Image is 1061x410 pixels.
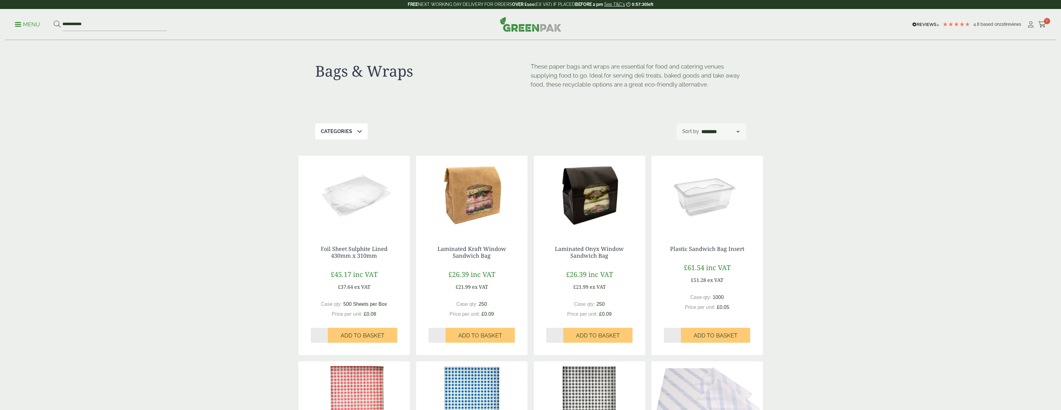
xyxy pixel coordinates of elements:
[438,245,506,259] a: Laminated Kraft Window Sandwich Bag
[670,245,744,252] a: Plastic Sandwich Bag Insert
[566,270,587,279] span: £26.39
[471,270,495,279] span: inc VAT
[512,2,535,7] strong: OVER £100
[682,128,699,135] p: Sort by
[449,311,480,317] span: Price per unit:
[573,283,588,290] span: £21.99
[1006,22,1021,27] span: reviews
[328,328,397,343] button: Add to Basket
[685,305,715,310] span: Price per unit:
[15,21,40,28] p: Menu
[575,2,603,7] strong: BEFORE 2 pm
[942,21,970,27] div: 4.79 Stars
[1038,20,1046,29] a: 0
[408,2,418,7] strong: FREE
[576,332,620,339] span: Add to Basket
[343,301,387,307] span: 500 Sheets per Box
[1027,21,1035,28] i: My Account
[416,156,528,233] img: Laminated Kraft Sandwich Bag
[684,263,704,272] span: £61.54
[690,295,711,300] span: Case qty:
[315,62,531,80] h1: Bags & Wraps
[321,128,352,135] p: Categories
[446,328,515,343] button: Add to Basket
[555,245,624,259] a: Laminated Onyx Window Sandwich Bag
[353,270,378,279] span: inc VAT
[338,283,353,290] span: £37.64
[456,301,478,307] span: Case qty:
[482,311,494,317] span: £0.09
[479,301,487,307] span: 250
[713,295,724,300] span: 1000
[364,311,376,317] span: £0.08
[1000,22,1006,27] span: 216
[632,2,647,7] span: 0:57:30
[448,270,469,279] span: £26.39
[700,128,741,135] select: Shop order
[706,263,731,272] span: inc VAT
[500,17,561,32] img: GreenPak Supplies
[707,277,723,283] span: ex VAT
[694,332,737,339] span: Add to Basket
[588,270,613,279] span: inc VAT
[354,283,370,290] span: ex VAT
[691,277,706,283] span: £51.28
[1038,21,1046,28] i: Cart
[651,156,763,233] img: Plastic Sandwich Bag insert
[596,301,605,307] span: 250
[647,2,653,7] span: left
[563,328,633,343] button: Add to Basket
[599,311,612,317] span: £0.09
[331,270,351,279] span: £45.17
[15,21,40,27] a: Menu
[472,283,488,290] span: ex VAT
[298,156,410,233] img: GP3330019D Foil Sheet Sulphate Lined bare
[332,311,362,317] span: Price per unit:
[1044,18,1050,24] span: 0
[458,332,502,339] span: Add to Basket
[534,156,645,233] img: Laminated Black Sandwich Bag
[341,332,384,339] span: Add to Basket
[531,62,746,89] p: These paper bags and wraps are essential for food and catering venues supplying food to go. Ideal...
[912,22,939,27] img: REVIEWS.io
[574,301,595,307] span: Case qty:
[981,22,1000,27] span: Based on
[567,311,598,317] span: Price per unit:
[321,301,342,307] span: Case qty:
[973,22,981,27] span: 4.8
[717,305,729,310] span: £0.05
[321,245,388,259] a: Foil Sheet Sulphite Lined 430mm x 310mm
[681,328,750,343] button: Add to Basket
[604,2,625,7] a: See T&C's
[590,283,606,290] span: ex VAT
[456,283,471,290] span: £21.99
